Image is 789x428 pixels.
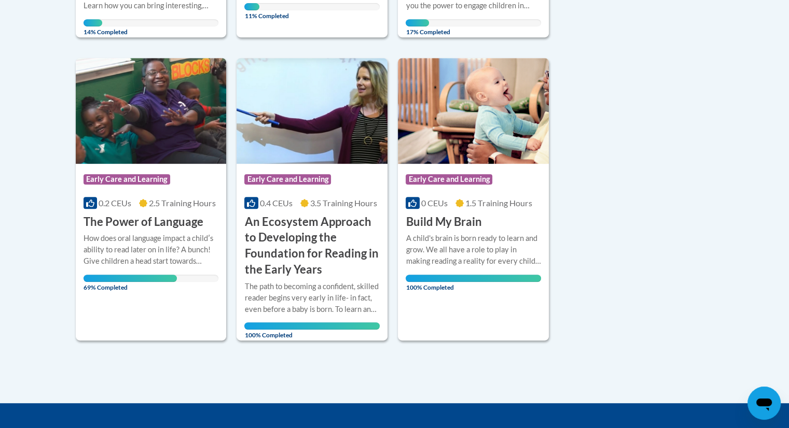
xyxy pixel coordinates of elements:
[310,198,377,208] span: 3.5 Training Hours
[99,198,131,208] span: 0.2 CEUs
[84,275,177,291] span: 69% Completed
[244,3,259,10] div: Your progress
[406,233,541,267] div: A child's brain is born ready to learn and grow. We all have a role to play in making reading a r...
[84,174,170,184] span: Early Care and Learning
[76,58,227,164] img: Course Logo
[748,387,781,420] iframe: Button to launch messaging window
[84,275,177,282] div: Your progress
[406,275,541,291] span: 100% Completed
[244,214,380,278] h3: An Ecosystem Approach to Developing the Foundation for Reading in the Early Years
[406,275,541,282] div: Your progress
[237,58,387,164] img: Course Logo
[149,198,216,208] span: 2.5 Training Hours
[84,19,103,36] span: 14% Completed
[406,174,492,184] span: Early Care and Learning
[244,3,259,20] span: 11% Completed
[260,198,293,208] span: 0.4 CEUs
[244,322,380,330] div: Your progress
[406,19,428,26] div: Your progress
[84,233,219,267] div: How does oral language impact a childʹs ability to read later on in life? A bunch! Give children ...
[244,174,331,184] span: Early Care and Learning
[84,214,203,230] h3: The Power of Language
[398,58,549,164] img: Course Logo
[84,19,103,26] div: Your progress
[406,214,481,230] h3: Build My Brain
[398,58,549,341] a: Course LogoEarly Care and Learning0 CEUs1.5 Training Hours Build My BrainA child's brain is born ...
[406,19,428,36] span: 17% Completed
[244,322,380,339] span: 100% Completed
[244,281,380,315] div: The path to becoming a confident, skilled reader begins very early in life- in fact, even before ...
[465,198,532,208] span: 1.5 Training Hours
[421,198,448,208] span: 0 CEUs
[237,58,387,341] a: Course LogoEarly Care and Learning0.4 CEUs3.5 Training Hours An Ecosystem Approach to Developing ...
[76,58,227,341] a: Course LogoEarly Care and Learning0.2 CEUs2.5 Training Hours The Power of LanguageHow does oral l...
